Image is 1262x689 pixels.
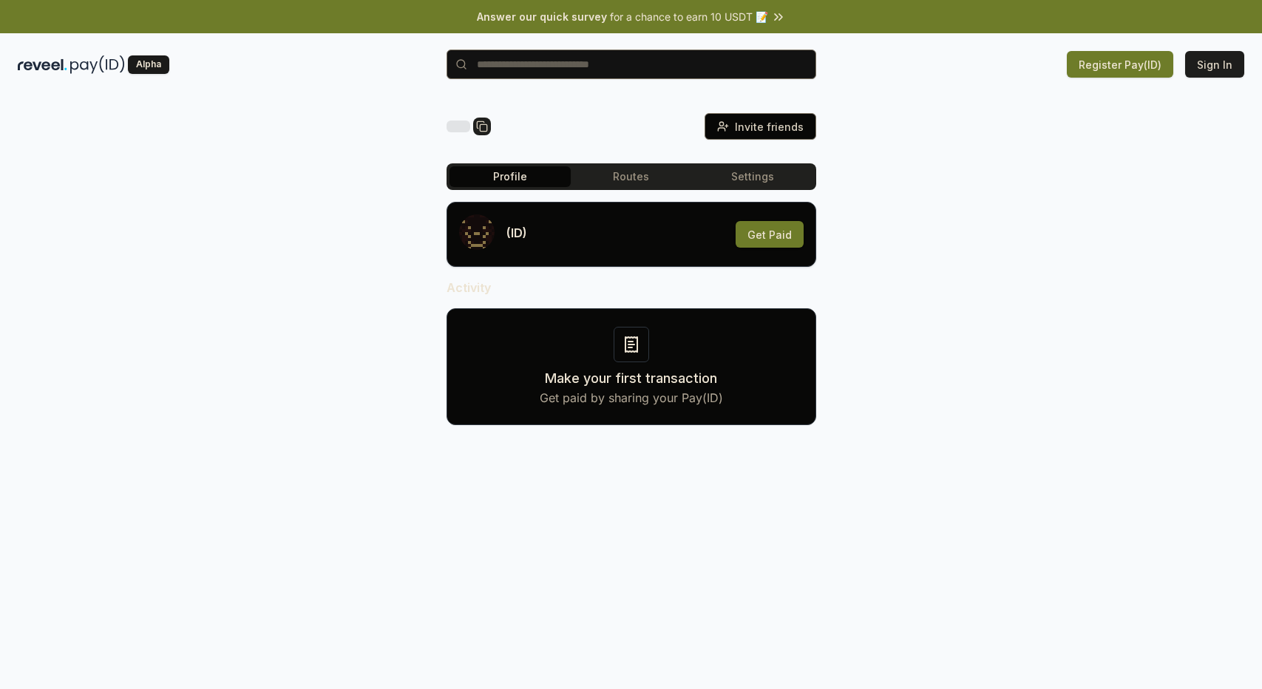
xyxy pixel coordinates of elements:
[540,389,723,407] p: Get paid by sharing your Pay(ID)
[506,224,527,242] p: (ID)
[735,119,804,135] span: Invite friends
[545,368,717,389] h3: Make your first transaction
[447,279,816,296] h2: Activity
[1185,51,1244,78] button: Sign In
[477,9,607,24] span: Answer our quick survey
[571,166,692,187] button: Routes
[610,9,768,24] span: for a chance to earn 10 USDT 📝
[18,55,67,74] img: reveel_dark
[736,221,804,248] button: Get Paid
[70,55,125,74] img: pay_id
[705,113,816,140] button: Invite friends
[692,166,813,187] button: Settings
[1067,51,1173,78] button: Register Pay(ID)
[128,55,169,74] div: Alpha
[449,166,571,187] button: Profile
